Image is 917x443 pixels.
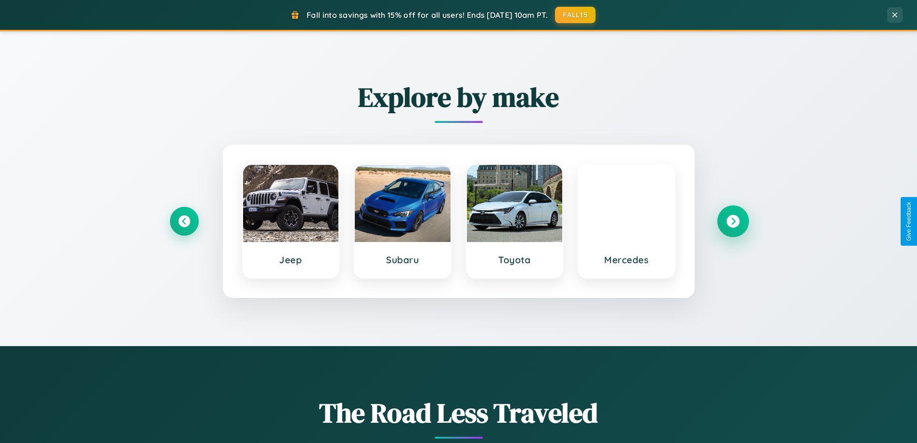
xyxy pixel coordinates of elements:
[170,79,748,116] h2: Explore by make
[588,254,665,266] h3: Mercedes
[364,254,441,266] h3: Subaru
[477,254,553,266] h3: Toyota
[555,7,595,23] button: FALL15
[170,394,748,431] h1: The Road Less Traveled
[905,202,912,241] div: Give Feedback
[253,254,329,266] h3: Jeep
[307,10,548,20] span: Fall into savings with 15% off for all users! Ends [DATE] 10am PT.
